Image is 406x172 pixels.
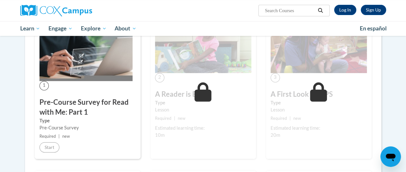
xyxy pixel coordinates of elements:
span: new [62,134,70,139]
a: Cox Campus [20,5,136,16]
label: Type [271,99,367,106]
span: Required [39,134,56,139]
span: 2 [155,73,164,82]
span: Required [155,116,171,121]
button: Start [39,142,59,152]
div: Estimated learning time: [271,125,367,132]
span: Learn [20,25,40,32]
img: Course Image [39,19,133,81]
h3: A First Look at TIPS [271,89,367,99]
label: Type [155,99,251,106]
span: | [174,116,175,121]
span: 10m [155,132,165,138]
span: | [58,134,60,139]
div: Lesson [271,106,367,113]
a: Log In [334,5,356,15]
div: Main menu [15,21,391,36]
iframe: Button to launch messaging window [380,146,401,167]
h3: Pre-Course Survey for Read with Me: Part 1 [39,97,136,117]
a: En español [356,22,391,35]
span: Explore [81,25,107,32]
span: new [293,116,301,121]
span: Engage [48,25,73,32]
span: | [289,116,291,121]
div: Estimated learning time: [155,125,251,132]
button: Search [315,7,325,14]
a: Learn [16,21,45,36]
span: Required [271,116,287,121]
img: Cox Campus [20,5,92,16]
span: new [178,116,186,121]
span: En español [360,25,387,32]
label: Type [39,117,136,124]
a: Explore [77,21,111,36]
div: Pre-Course Survey [39,124,136,131]
h3: A Reader is Born [155,89,251,99]
a: Engage [44,21,77,36]
span: 3 [271,73,280,82]
span: 1 [39,81,49,90]
img: Course Image [155,19,251,73]
img: Course Image [271,19,367,73]
div: Lesson [155,106,251,113]
a: About [110,21,141,36]
span: About [115,25,136,32]
span: 20m [271,132,280,138]
input: Search Courses [264,7,315,14]
a: Register [361,5,386,15]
